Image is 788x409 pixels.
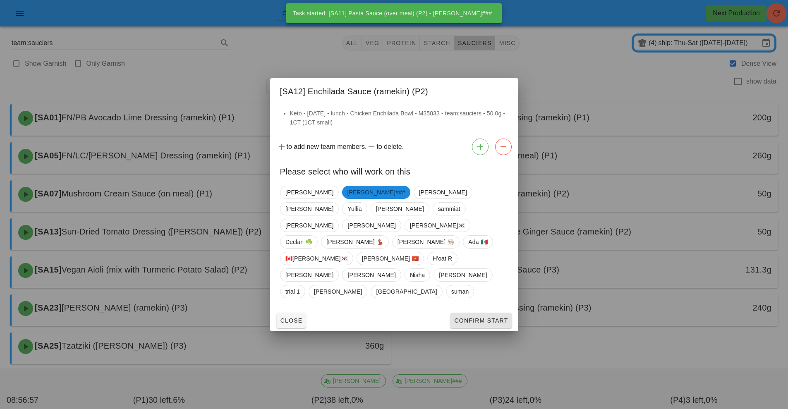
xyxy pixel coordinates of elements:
[270,78,518,102] div: [SA12] Enchilada Sauce (ramekin) (P2)
[270,158,518,182] div: Please select who will work on this
[454,317,508,324] span: Confirm Start
[450,313,511,328] button: Confirm Start
[347,203,362,215] span: Yullia
[438,203,460,215] span: sammiat
[433,252,452,265] span: H'oat R
[347,269,395,281] span: [PERSON_NAME]
[290,109,508,127] li: Keto - [DATE] - lunch - Chicken Enchilada Bowl - M35833 - team:sauciers - 50.0g - 1CT (1CT small)
[285,269,333,281] span: [PERSON_NAME]
[347,186,405,199] span: [PERSON_NAME]###
[347,219,395,232] span: [PERSON_NAME]
[362,252,419,265] span: [PERSON_NAME] 🇻🇳
[397,236,454,248] span: [PERSON_NAME] 👨🏼‍🍳
[285,285,300,298] span: trial 1
[314,285,362,298] span: [PERSON_NAME]
[410,219,465,232] span: [PERSON_NAME]🇰🇷
[451,285,469,298] span: suman
[439,269,487,281] span: [PERSON_NAME]
[270,135,518,158] div: to add new team members. to delete.
[376,285,437,298] span: [GEOGRAPHIC_DATA]
[285,236,312,248] span: Declan ☘️
[285,186,333,199] span: [PERSON_NAME]
[419,186,467,199] span: [PERSON_NAME]
[376,203,424,215] span: [PERSON_NAME]
[285,219,333,232] span: [PERSON_NAME]
[468,236,487,248] span: Ada 🇲🇽
[277,313,306,328] button: Close
[280,317,303,324] span: Close
[410,269,424,281] span: Nisha
[285,252,348,265] span: 🇨🇦[PERSON_NAME]🇰🇷
[326,236,383,248] span: [PERSON_NAME] 💃🏽
[285,203,333,215] span: [PERSON_NAME]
